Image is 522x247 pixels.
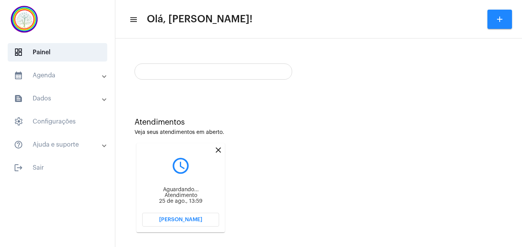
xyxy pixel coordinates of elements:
[159,217,202,222] span: [PERSON_NAME]
[5,89,115,108] mat-expansion-panel-header: sidenav iconDados
[5,135,115,154] mat-expansion-panel-header: sidenav iconAjuda e suporte
[147,13,253,25] span: Olá, [PERSON_NAME]!
[142,187,219,193] div: Aguardando...
[14,140,23,149] mat-icon: sidenav icon
[214,145,223,155] mat-icon: close
[142,156,219,175] mat-icon: query_builder
[142,193,219,199] div: Atendimento
[135,118,503,127] div: Atendimentos
[14,163,23,172] mat-icon: sidenav icon
[135,130,503,135] div: Veja seus atendimentos em aberto.
[8,112,107,131] span: Configurações
[14,140,103,149] mat-panel-title: Ajuda e suporte
[5,66,115,85] mat-expansion-panel-header: sidenav iconAgenda
[142,199,219,204] div: 25 de ago., 13:59
[8,43,107,62] span: Painel
[8,159,107,177] span: Sair
[6,4,42,35] img: c337f8d0-2252-6d55-8527-ab50248c0d14.png
[14,94,23,103] mat-icon: sidenav icon
[14,117,23,126] span: sidenav icon
[14,48,23,57] span: sidenav icon
[495,15,504,24] mat-icon: add
[14,94,103,103] mat-panel-title: Dados
[14,71,103,80] mat-panel-title: Agenda
[129,15,137,24] mat-icon: sidenav icon
[14,71,23,80] mat-icon: sidenav icon
[142,213,219,227] button: [PERSON_NAME]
